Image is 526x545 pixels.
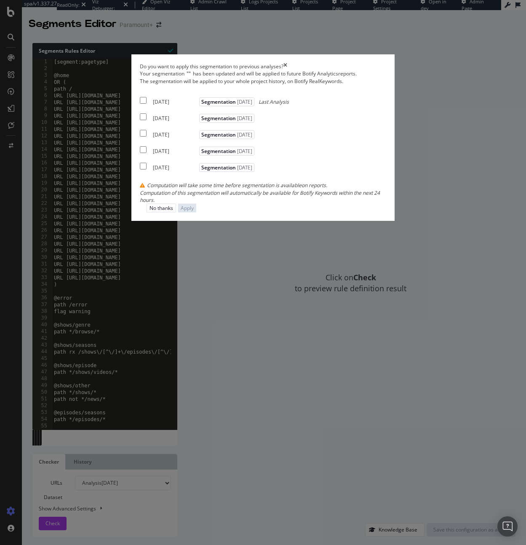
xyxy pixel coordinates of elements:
div: Open Intercom Messenger [497,516,518,537]
span: Segmentation [199,114,254,123]
span: [DATE] [236,98,252,105]
div: Computation of this segmentation will automatically be available for Botify Keywords within the n... [140,189,386,204]
span: Last Analysis [259,98,289,105]
div: [DATE] [153,115,197,122]
span: [DATE] [236,148,252,155]
button: No thanks [147,204,176,212]
div: Apply [181,204,194,212]
span: [DATE] [236,131,252,138]
button: Apply [178,204,196,212]
div: [DATE] [153,98,197,105]
span: [DATE] [236,164,252,171]
div: [DATE] [153,164,197,171]
div: The segmentation will be applied to your whole project history, on Botify RealKeywords. [140,78,386,85]
div: Do you want to apply this segmentation to previous analyses? [140,63,283,70]
span: " " [187,70,191,77]
div: Your segmentation has been updated and will be applied to future Botify Analytics reports. [140,70,386,84]
div: times [283,63,287,70]
div: No thanks [150,204,173,212]
span: [DATE] [236,115,252,122]
div: [DATE] [153,131,197,138]
span: Segmentation [199,130,254,139]
span: Segmentation [199,147,254,156]
span: Computation will take some time before segmentation is available on reports. [147,182,327,189]
div: [DATE] [153,148,197,155]
span: Segmentation [199,97,254,106]
div: modal [131,54,395,221]
span: Segmentation [199,163,254,172]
